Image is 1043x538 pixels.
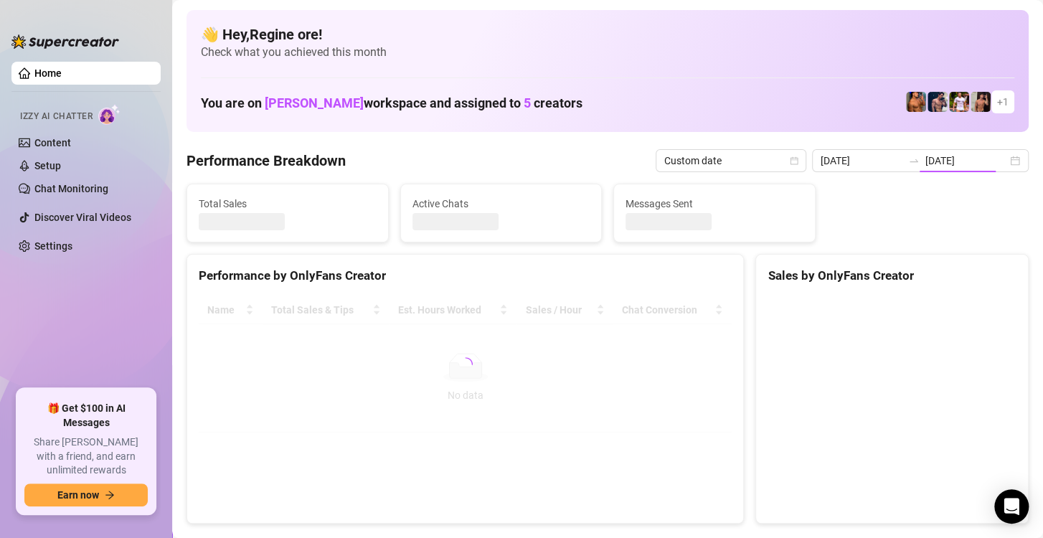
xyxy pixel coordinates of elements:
[997,94,1009,110] span: + 1
[34,67,62,79] a: Home
[821,153,902,169] input: Start date
[908,155,920,166] span: to
[456,354,476,374] span: loading
[24,483,148,506] button: Earn nowarrow-right
[20,110,93,123] span: Izzy AI Chatter
[664,150,798,171] span: Custom date
[199,196,377,212] span: Total Sales
[928,92,948,112] img: Axel
[11,34,119,49] img: logo-BBDzfeDw.svg
[626,196,803,212] span: Messages Sent
[24,402,148,430] span: 🎁 Get $100 in AI Messages
[34,137,71,148] a: Content
[201,95,582,111] h1: You are on workspace and assigned to creators
[768,266,1016,285] div: Sales by OnlyFans Creator
[412,196,590,212] span: Active Chats
[34,183,108,194] a: Chat Monitoring
[971,92,991,112] img: Zach
[187,151,346,171] h4: Performance Breakdown
[994,489,1029,524] div: Open Intercom Messenger
[201,44,1014,60] span: Check what you achieved this month
[34,212,131,223] a: Discover Viral Videos
[925,153,1007,169] input: End date
[57,489,99,501] span: Earn now
[524,95,531,110] span: 5
[105,490,115,500] span: arrow-right
[34,240,72,252] a: Settings
[906,92,926,112] img: JG
[265,95,364,110] span: [PERSON_NAME]
[790,156,798,165] span: calendar
[949,92,969,112] img: Hector
[201,24,1014,44] h4: 👋 Hey, Regine ore !
[98,104,121,125] img: AI Chatter
[908,155,920,166] span: swap-right
[24,435,148,478] span: Share [PERSON_NAME] with a friend, and earn unlimited rewards
[199,266,732,285] div: Performance by OnlyFans Creator
[34,160,61,171] a: Setup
